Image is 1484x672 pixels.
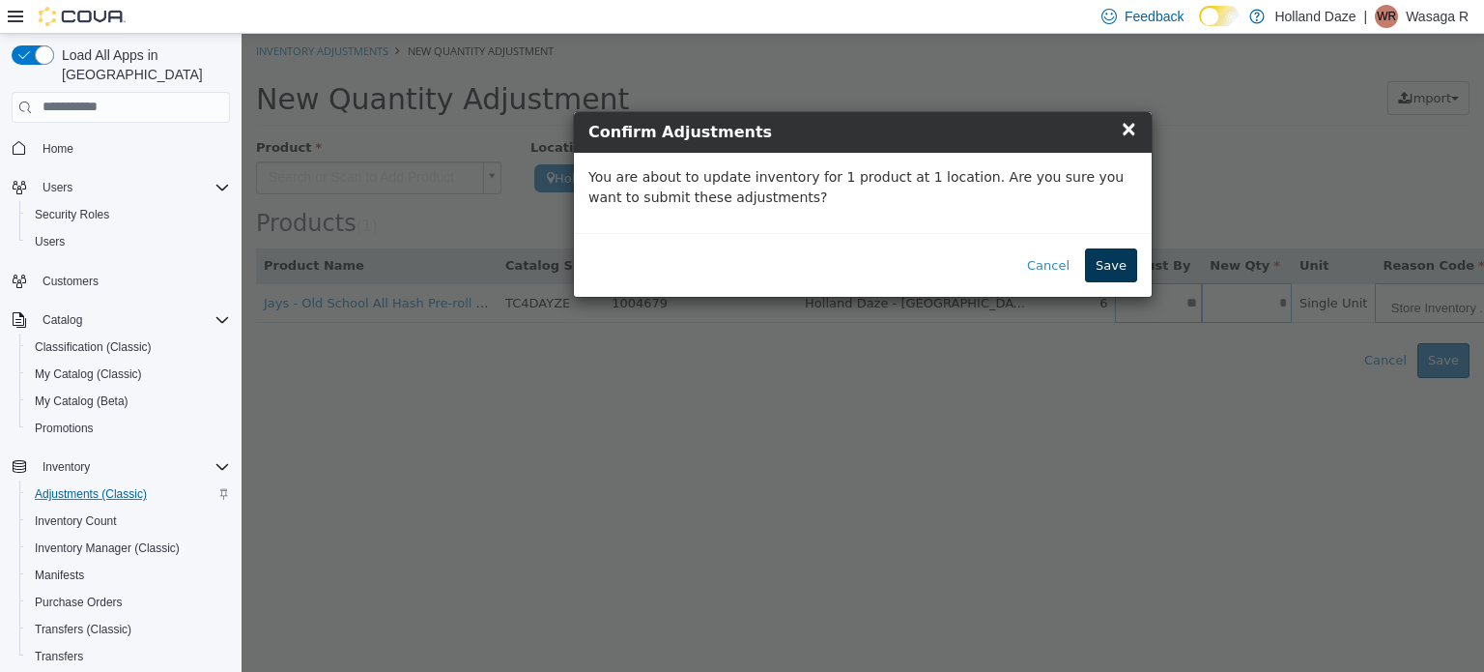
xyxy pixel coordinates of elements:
[27,510,125,533] a: Inventory Count
[35,649,83,664] span: Transfers
[27,336,230,359] span: Classification (Classic)
[27,618,230,641] span: Transfers (Classic)
[775,215,839,249] button: Cancel
[43,141,73,157] span: Home
[35,137,81,161] a: Home
[43,312,82,328] span: Catalog
[27,645,91,668] a: Transfers
[27,618,139,641] a: Transfers (Classic)
[1375,5,1398,28] div: Wasaga R
[39,7,126,26] img: Cova
[27,591,130,614] a: Purchase Orders
[27,390,230,413] span: My Catalog (Beta)
[35,568,84,583] span: Manifests
[43,274,99,289] span: Customers
[27,336,159,359] a: Classification (Classic)
[35,339,152,355] span: Classification (Classic)
[35,308,230,332] span: Catalog
[1377,5,1396,28] span: WR
[27,537,230,560] span: Inventory Manager (Classic)
[27,645,230,668] span: Transfers
[27,363,150,386] a: My Catalog (Classic)
[19,508,238,535] button: Inventory Count
[27,230,230,253] span: Users
[35,269,230,293] span: Customers
[35,455,230,479] span: Inventory
[27,363,230,386] span: My Catalog (Classic)
[35,394,128,409] span: My Catalog (Beta)
[4,174,238,201] button: Users
[27,203,117,226] a: Security Roles
[27,417,101,440] a: Promotions
[4,134,238,162] button: Home
[27,230,72,253] a: Users
[35,270,106,293] a: Customers
[19,535,238,562] button: Inventory Manager (Classic)
[35,595,123,610] span: Purchase Orders
[19,334,238,361] button: Classification (Classic)
[35,234,65,249] span: Users
[843,215,896,249] button: Save
[1364,5,1368,28] p: |
[35,136,230,161] span: Home
[35,455,98,479] button: Inventory
[19,616,238,643] button: Transfers (Classic)
[19,481,238,508] button: Adjustments (Classic)
[1199,26,1200,27] span: Dark Mode
[35,486,147,502] span: Adjustments (Classic)
[27,510,230,533] span: Inventory Count
[347,87,896,110] h4: Confirm Adjustments
[4,453,238,481] button: Inventory
[19,415,238,442] button: Promotions
[54,45,230,84] span: Load All Apps in [GEOGRAPHIC_DATA]
[35,207,109,222] span: Security Roles
[4,307,238,334] button: Catalog
[27,537,187,560] a: Inventory Manager (Classic)
[35,366,142,382] span: My Catalog (Classic)
[347,133,896,174] p: You are about to update inventory for 1 product at 1 location. Are you sure you want to submit th...
[19,562,238,589] button: Manifests
[35,176,230,199] span: Users
[35,308,90,332] button: Catalog
[27,417,230,440] span: Promotions
[19,388,238,415] button: My Catalog (Beta)
[43,459,90,475] span: Inventory
[35,421,94,436] span: Promotions
[35,541,180,556] span: Inventory Manager (Classic)
[1406,5,1469,28] p: Wasaga R
[878,83,896,106] span: ×
[1199,6,1240,26] input: Dark Mode
[27,390,136,413] a: My Catalog (Beta)
[19,589,238,616] button: Purchase Orders
[4,267,238,295] button: Customers
[35,176,80,199] button: Users
[27,591,230,614] span: Purchase Orders
[35,513,117,529] span: Inventory Count
[1125,7,1184,26] span: Feedback
[19,361,238,388] button: My Catalog (Classic)
[1274,5,1356,28] p: Holland Daze
[35,622,131,637] span: Transfers (Classic)
[43,180,72,195] span: Users
[19,201,238,228] button: Security Roles
[19,643,238,670] button: Transfers
[27,564,92,587] a: Manifests
[19,228,238,255] button: Users
[27,203,230,226] span: Security Roles
[27,482,155,506] a: Adjustments (Classic)
[27,564,230,587] span: Manifests
[27,482,230,506] span: Adjustments (Classic)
